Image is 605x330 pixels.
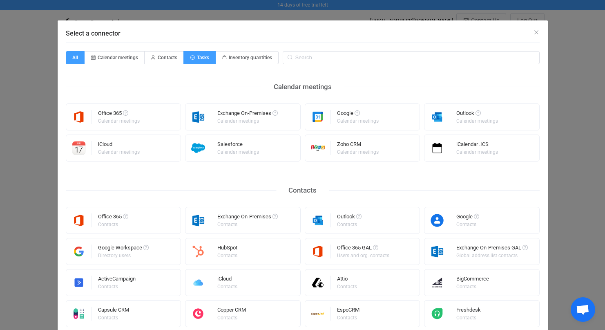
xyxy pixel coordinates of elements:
[217,141,260,150] div: Salesforce
[98,284,134,289] div: Contacts
[305,307,331,321] img: espo-crm.png
[66,29,121,37] span: Select a connector
[305,110,331,124] img: google.png
[337,150,379,155] div: Calendar meetings
[276,184,329,197] div: Contacts
[66,110,92,124] img: microsoft365.png
[424,141,450,155] img: icalendar.png
[305,245,331,258] img: microsoft365.png
[337,110,380,119] div: Google
[185,110,211,124] img: exchange.png
[456,253,527,258] div: Global address list contacts
[185,276,211,290] img: icloud.png
[98,315,128,320] div: Contacts
[337,253,389,258] div: Users and org. contacts
[98,214,128,222] div: Office 365
[456,119,498,123] div: Calendar meetings
[456,222,478,227] div: Contacts
[571,297,595,322] a: Open chat
[98,150,140,155] div: Calendar meetings
[337,222,360,227] div: Contacts
[217,315,245,320] div: Contacts
[217,150,259,155] div: Calendar meetings
[217,119,277,123] div: Calendar meetings
[305,213,331,227] img: outlook.png
[217,284,237,289] div: Contacts
[185,245,211,258] img: hubspot.png
[305,141,331,155] img: zoho-crm.png
[217,276,239,284] div: iCloud
[98,141,141,150] div: iCloud
[66,276,92,290] img: activecampaign.png
[337,284,357,289] div: Contacts
[66,245,92,258] img: google-workspace.png
[456,150,498,155] div: Calendar meetings
[98,245,149,253] div: Google Workspace
[456,141,499,150] div: iCalendar .ICS
[66,141,92,155] img: icloud-calendar.png
[217,110,278,119] div: Exchange On-Premises
[217,245,239,253] div: HubSpot
[456,284,488,289] div: Contacts
[98,222,127,227] div: Contacts
[424,213,450,227] img: google-contacts.png
[456,245,528,253] div: Exchange On-Premises GAL
[98,307,129,315] div: Capsule CRM
[98,119,140,123] div: Calendar meetings
[98,110,141,119] div: Office 365
[337,307,359,315] div: EspoCRM
[261,81,344,93] div: Calendar meetings
[337,141,380,150] div: Zoho CRM
[533,29,540,36] button: Close
[217,222,277,227] div: Contacts
[337,214,362,222] div: Outlook
[217,253,237,258] div: Contacts
[217,214,278,222] div: Exchange On-Premises
[456,315,480,320] div: Contacts
[98,253,147,258] div: Directory users
[185,307,211,321] img: copper.png
[424,307,450,321] img: freshdesk.png
[337,315,358,320] div: Contacts
[337,276,358,284] div: Attio
[456,214,479,222] div: Google
[424,276,450,290] img: big-commerce.png
[305,276,331,290] img: attio.png
[66,213,92,227] img: microsoft365.png
[424,245,450,258] img: exchange.png
[66,307,92,321] img: capsule.png
[424,110,450,124] img: outlook.png
[283,51,540,64] input: Search
[217,307,246,315] div: Copper CRM
[456,307,481,315] div: Freshdesk
[98,276,136,284] div: ActiveCampaign
[337,119,379,123] div: Calendar meetings
[185,141,211,155] img: salesforce.png
[337,245,391,253] div: Office 365 GAL
[456,276,489,284] div: BigCommerce
[456,110,499,119] div: Outlook
[185,213,211,227] img: exchange.png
